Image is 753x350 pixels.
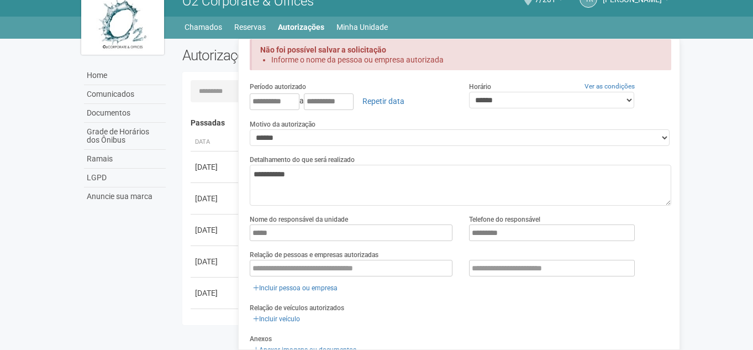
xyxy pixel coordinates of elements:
label: Nome do responsável da unidade [250,215,348,224]
a: Home [84,66,166,85]
label: Motivo da autorização [250,119,315,129]
a: Anuncie sua marca [84,187,166,206]
label: Anexos [250,334,272,344]
div: [DATE] [195,288,236,299]
th: Data [191,133,240,152]
div: [DATE] [195,193,236,204]
a: Grade de Horários dos Ônibus [84,123,166,150]
a: Chamados [185,19,222,35]
a: Documentos [84,104,166,123]
a: Minha Unidade [336,19,388,35]
div: [DATE] [195,256,236,267]
label: Período autorizado [250,82,306,92]
div: a [250,92,452,111]
div: [DATE] [195,224,236,236]
a: Reservas [234,19,266,35]
div: [DATE] [195,161,236,173]
a: Repetir data [355,92,412,111]
li: Informe o nome da pessoa ou empresa autorizada [271,55,652,65]
a: LGPD [84,169,166,187]
label: Telefone do responsável [469,215,540,224]
h4: Passadas [191,119,664,127]
a: Incluir pessoa ou empresa [250,282,341,294]
label: Detalhamento do que será realizado [250,155,355,165]
strong: Não foi possível salvar a solicitação [260,45,386,54]
label: Relação de veículos autorizados [250,303,344,313]
label: Relação de pessoas e empresas autorizadas [250,250,378,260]
a: Incluir veículo [250,313,303,325]
a: Ver as condições [585,82,635,90]
a: Autorizações [278,19,324,35]
a: Ramais [84,150,166,169]
label: Horário [469,82,491,92]
h2: Autorizações [182,47,419,64]
a: Comunicados [84,85,166,104]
